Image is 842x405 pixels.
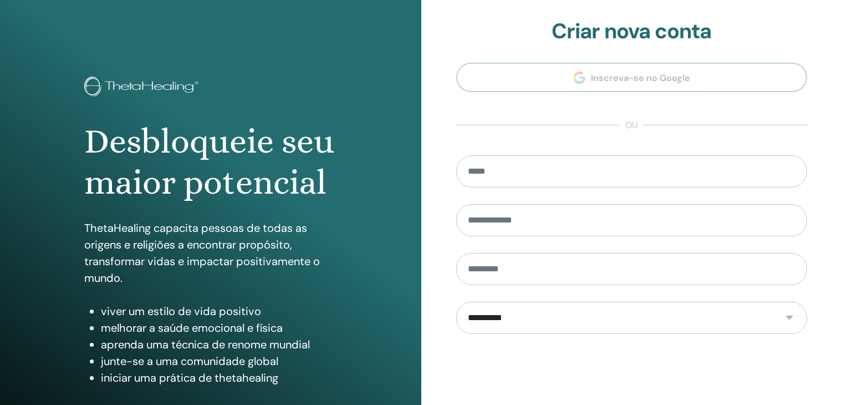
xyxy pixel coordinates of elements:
[101,320,337,336] li: melhorar a saúde emocional e física
[101,369,337,386] li: iniciar uma prática de thetahealing
[84,220,337,286] p: ThetaHealing capacita pessoas de todas as origens e religiões a encontrar propósito, transformar ...
[84,121,337,204] h1: Desbloqueie seu maior potencial
[547,351,716,394] iframe: reCAPTCHA
[101,336,337,353] li: aprenda uma técnica de renome mundial
[620,119,643,132] span: ou
[456,19,808,44] h2: Criar nova conta
[101,303,337,320] li: viver um estilo de vida positivo
[101,353,337,369] li: junte-se a uma comunidade global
